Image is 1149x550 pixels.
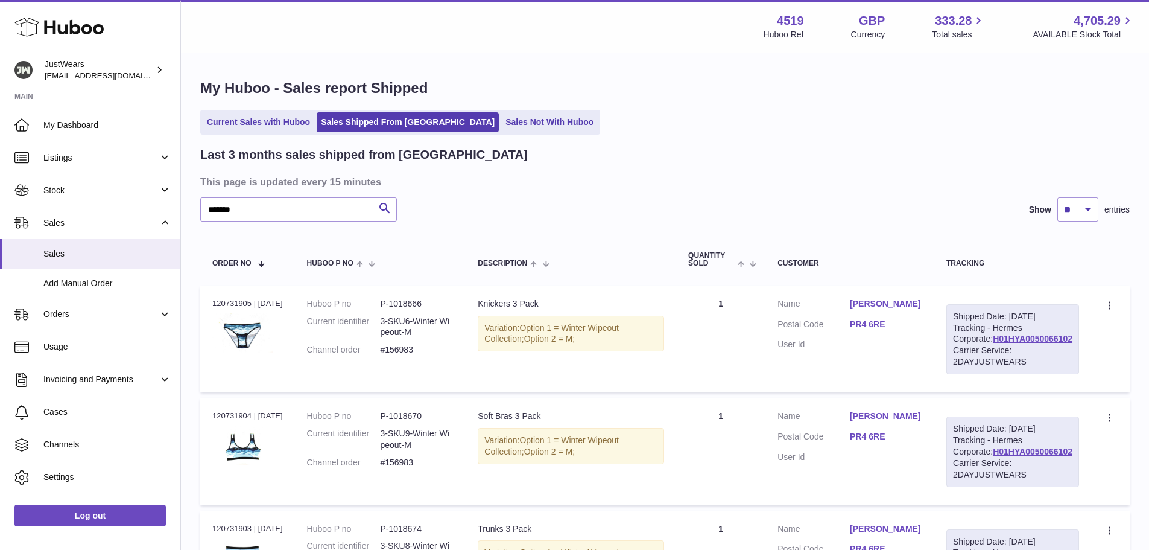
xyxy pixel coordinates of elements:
a: [PERSON_NAME] [850,411,922,422]
label: Show [1029,204,1051,216]
div: 120731904 | [DATE] [212,411,283,421]
a: H01HYA0050066102 [993,334,1072,344]
dt: Huboo P no [307,298,381,310]
div: Carrier Service: 2DAYJUSTWEARS [953,345,1072,368]
dt: Huboo P no [307,411,381,422]
div: Shipped Date: [DATE] [953,536,1072,548]
a: [PERSON_NAME] [850,523,922,535]
span: AVAILABLE Stock Total [1033,29,1135,40]
span: Sales [43,248,171,260]
div: Soft Bras 3 Pack [478,411,664,422]
span: Option 2 = M; [524,334,575,344]
span: Settings [43,472,171,483]
a: Current Sales with Huboo [203,112,314,132]
div: Variation: [478,316,664,352]
div: 120731905 | [DATE] [212,298,283,309]
dd: #156983 [380,457,454,468]
span: [EMAIL_ADDRESS][DOMAIN_NAME] [45,71,177,80]
span: Option 2 = M; [524,447,575,456]
div: Shipped Date: [DATE] [953,423,1072,435]
a: 333.28 Total sales [932,13,986,40]
span: Usage [43,341,171,353]
a: Log out [14,505,166,526]
h3: This page is updated every 15 minutes [200,175,1127,188]
dd: P-1018674 [380,523,454,535]
strong: GBP [859,13,885,29]
span: Total sales [932,29,986,40]
dt: User Id [777,452,850,463]
dt: Postal Code [777,319,850,333]
a: Sales Shipped From [GEOGRAPHIC_DATA] [317,112,499,132]
a: 4,705.29 AVAILABLE Stock Total [1033,13,1135,40]
span: 333.28 [935,13,972,29]
dd: 3-SKU9-Winter Wipeout-M [380,428,454,451]
div: Tracking [946,260,1079,267]
dd: 3-SKU6-Winter Wipeout-M [380,316,454,339]
dt: Channel order [307,344,381,356]
dt: Current identifier [307,316,381,339]
span: Sales [43,217,159,229]
span: My Dashboard [43,120,171,131]
span: Quantity Sold [688,252,735,267]
td: 1 [676,286,765,392]
span: 4,705.29 [1074,13,1121,29]
div: Currency [851,29,885,40]
div: Carrier Service: 2DAYJUSTWEARS [953,458,1072,481]
div: Customer [777,260,922,267]
span: Add Manual Order [43,278,171,289]
dd: P-1018670 [380,411,454,422]
div: Tracking - Hermes Corporate: [946,417,1079,487]
div: Knickers 3 Pack [478,298,664,310]
span: Channels [43,439,171,450]
a: [PERSON_NAME] [850,298,922,310]
span: Invoicing and Payments [43,374,159,385]
td: 1 [676,398,765,505]
div: JustWears [45,59,153,82]
span: Huboo P no [307,260,353,267]
dt: Current identifier [307,428,381,451]
div: Variation: [478,428,664,464]
a: PR4 6RE [850,319,922,330]
div: 120731903 | [DATE] [212,523,283,534]
div: Huboo Ref [764,29,804,40]
dt: Name [777,298,850,313]
span: Order No [212,260,252,267]
dt: Huboo P no [307,523,381,535]
span: Cases [43,406,171,418]
dt: Name [777,523,850,538]
dd: #156983 [380,344,454,356]
img: 45191730998131.JPG [212,426,273,466]
strong: 4519 [777,13,804,29]
dt: Postal Code [777,431,850,446]
h1: My Huboo - Sales report Shipped [200,78,1130,98]
dd: P-1018666 [380,298,454,310]
dt: Name [777,411,850,425]
dt: User Id [777,339,850,350]
a: H01HYA0050066102 [993,447,1072,456]
img: 45191730998441.JPG [212,313,273,353]
h2: Last 3 months sales shipped from [GEOGRAPHIC_DATA] [200,147,528,163]
dt: Channel order [307,457,381,468]
img: internalAdmin-4519@internal.huboo.com [14,61,33,79]
span: Option 1 = Winter Wipeout Collection; [484,435,619,456]
span: Option 1 = Winter Wipeout Collection; [484,323,619,344]
span: Listings [43,152,159,164]
a: Sales Not With Huboo [501,112,598,132]
span: Description [478,260,527,267]
span: Stock [43,185,159,196]
a: PR4 6RE [850,431,922,443]
div: Tracking - Hermes Corporate: [946,304,1079,374]
div: Trunks 3 Pack [478,523,664,535]
span: Orders [43,309,159,320]
span: entries [1104,204,1130,216]
div: Shipped Date: [DATE] [953,311,1072,322]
